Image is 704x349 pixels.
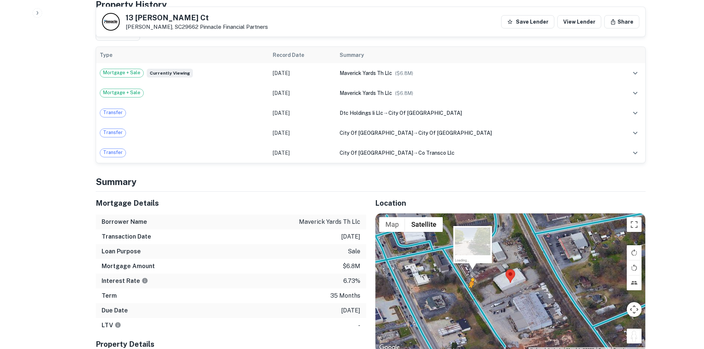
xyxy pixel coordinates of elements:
p: 35 months [330,291,360,300]
h6: Transaction Date [102,232,151,241]
h5: Location [375,198,646,209]
p: maverick yards th llc [299,218,360,226]
h5: Mortgage Details [96,198,366,209]
span: co transco llc [418,150,455,156]
p: [PERSON_NAME], SC29662 [126,24,268,30]
p: - [358,321,360,330]
h6: Mortgage Amount [102,262,155,271]
td: [DATE] [269,123,336,143]
span: city of [GEOGRAPHIC_DATA] [340,130,413,136]
button: expand row [629,147,642,159]
td: [DATE] [269,103,336,123]
span: Transfer [100,109,126,116]
td: [DATE] [269,63,336,83]
span: Mortgage + Sale [100,89,143,96]
h5: 13 [PERSON_NAME] Ct [126,14,268,21]
p: $6.8m [343,262,360,271]
button: expand row [629,107,642,119]
h6: Loan Purpose [102,247,141,256]
span: Currently viewing [147,69,193,78]
th: Summary [336,47,611,63]
td: [DATE] [269,83,336,103]
button: Show street map [379,217,405,232]
h6: Term [102,291,117,300]
h6: Borrower Name [102,218,147,226]
div: → [340,129,607,137]
svg: LTVs displayed on the website are for informational purposes only and may be reported incorrectly... [115,322,121,328]
span: ($ 6.8M ) [395,90,413,96]
th: Type [96,47,269,63]
h6: Interest Rate [102,277,148,285]
button: Save Lender [501,15,554,28]
p: 6.73% [343,277,360,285]
span: city of [GEOGRAPHIC_DATA] [418,130,492,136]
button: Tilt map [627,276,642,290]
button: Share [604,15,639,28]
p: sale [348,247,360,256]
span: dtc holdings ii llc [340,110,383,116]
svg: The interest rates displayed on the website are for informational purposes only and may be report... [142,277,148,284]
p: [DATE] [341,306,360,315]
iframe: Chat Widget [667,290,704,325]
h6: Due Date [102,306,128,315]
button: Map camera controls [627,302,642,317]
td: [DATE] [269,143,336,163]
button: Toggle fullscreen view [627,217,642,232]
span: maverick yards th llc [340,70,392,76]
button: Rotate map clockwise [627,245,642,260]
div: Loading... [455,259,491,262]
button: expand row [629,127,642,139]
span: Transfer [100,129,126,136]
th: Record Date [269,47,336,63]
button: Show satellite imagery [405,217,443,232]
button: expand row [629,87,642,99]
span: Transfer [100,149,126,156]
div: → [340,109,607,117]
button: Drag Pegman onto the map to open Street View [627,329,642,343]
span: city of [GEOGRAPHIC_DATA] [340,150,413,156]
span: Mortgage + Sale [100,69,143,76]
a: View Lender [557,15,601,28]
h6: LTV [102,321,121,330]
h4: Summary [96,175,646,188]
button: expand row [629,67,642,79]
span: ($ 6.8M ) [395,71,413,76]
p: [DATE] [341,232,360,241]
span: maverick yards th llc [340,90,392,96]
span: city of [GEOGRAPHIC_DATA] [388,110,462,116]
a: Pinnacle Financial Partners [200,24,268,30]
div: → [340,149,607,157]
button: Rotate map counterclockwise [627,260,642,275]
